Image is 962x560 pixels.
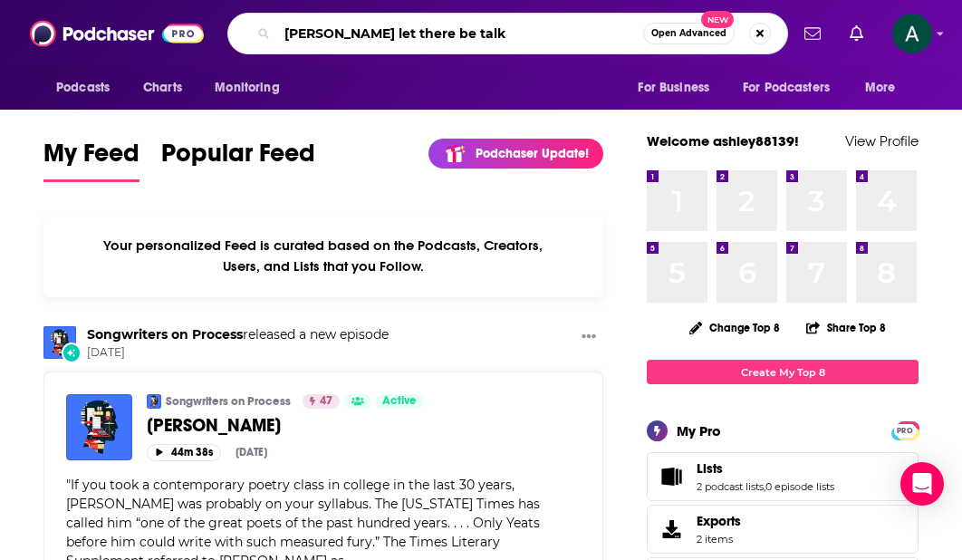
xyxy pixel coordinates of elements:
span: My Feed [43,138,139,179]
a: 0 episode lists [765,480,834,493]
a: 47 [303,394,340,409]
span: Popular Feed [161,138,315,179]
span: [PERSON_NAME] [147,414,281,437]
button: Open AdvancedNew [643,23,735,44]
a: My Feed [43,138,139,182]
button: Show profile menu [892,14,932,53]
span: Exports [697,513,741,529]
img: Paul Muldoon [66,394,132,460]
button: open menu [625,71,732,105]
p: Podchaser Update! [476,146,589,161]
span: Active [382,392,417,410]
button: 44m 38s [147,444,221,461]
a: Show notifications dropdown [842,18,871,49]
span: Lists [697,460,723,477]
div: Open Intercom Messenger [900,462,944,506]
span: Podcasts [56,75,110,101]
a: Welcome ashley88139! [647,132,799,150]
button: Change Top 8 [678,316,791,339]
a: 2 podcast lists [697,480,764,493]
a: Charts [131,71,193,105]
span: For Business [638,75,709,101]
span: Lists [647,452,919,501]
span: Logged in as ashley88139 [892,14,932,53]
img: Podchaser - Follow, Share and Rate Podcasts [30,16,204,51]
button: open menu [731,71,856,105]
a: [PERSON_NAME] [147,414,581,437]
span: PRO [894,424,916,438]
a: Popular Feed [161,138,315,182]
img: User Profile [892,14,932,53]
span: Monitoring [215,75,279,101]
h3: released a new episode [87,326,389,343]
div: Your personalized Feed is curated based on the Podcasts, Creators, Users, and Lists that you Follow. [43,215,603,297]
img: Songwriters on Process [43,326,76,359]
button: Show More Button [574,326,603,349]
button: open menu [202,71,303,105]
a: Lists [653,464,689,489]
a: Create My Top 8 [647,360,919,384]
span: More [865,75,896,101]
div: [DATE] [236,446,267,459]
a: View Profile [845,132,919,150]
a: Active [375,394,424,409]
span: Charts [143,75,182,101]
img: Songwriters on Process [147,394,161,409]
span: [DATE] [87,345,389,361]
span: 47 [320,392,332,410]
button: open menu [852,71,919,105]
a: Lists [697,460,834,477]
a: Exports [647,505,919,554]
span: Open Advanced [651,29,726,38]
div: New Episode [62,343,82,362]
span: 2 items [697,533,741,546]
a: Songwriters on Process [87,326,243,343]
span: New [701,11,734,28]
a: Songwriters on Process [166,394,291,409]
a: PRO [894,423,916,437]
div: My Pro [677,422,721,439]
span: , [764,480,765,493]
a: Show notifications dropdown [797,18,828,49]
input: Search podcasts, credits, & more... [277,19,643,48]
button: open menu [43,71,133,105]
span: Exports [653,517,689,542]
button: Share Top 8 [805,310,887,345]
span: For Podcasters [743,75,830,101]
div: Search podcasts, credits, & more... [227,13,788,54]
